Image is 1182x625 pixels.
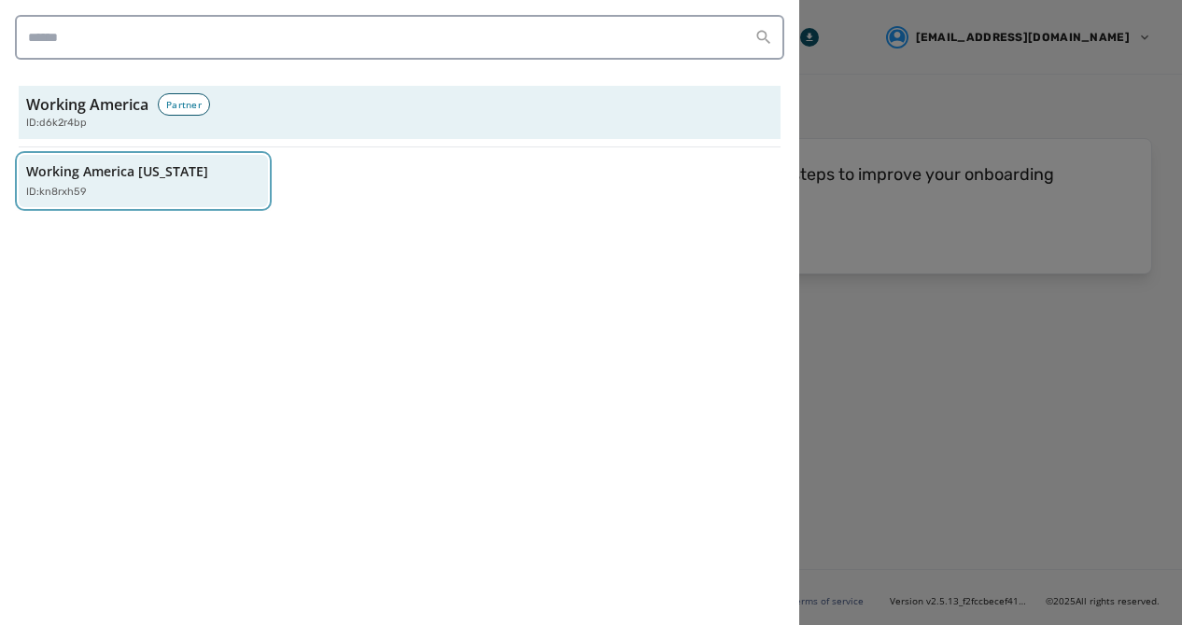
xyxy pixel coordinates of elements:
span: ID: d6k2r4bp [26,116,87,132]
button: Working AmericaPartnerID:d6k2r4bp [19,86,781,139]
div: Partner [158,93,210,116]
h3: Working America [26,93,148,116]
p: ID: kn8rxh59 [26,185,87,201]
p: Working America [US_STATE] [26,162,208,181]
button: Working America [US_STATE]ID:kn8rxh59 [19,155,268,208]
